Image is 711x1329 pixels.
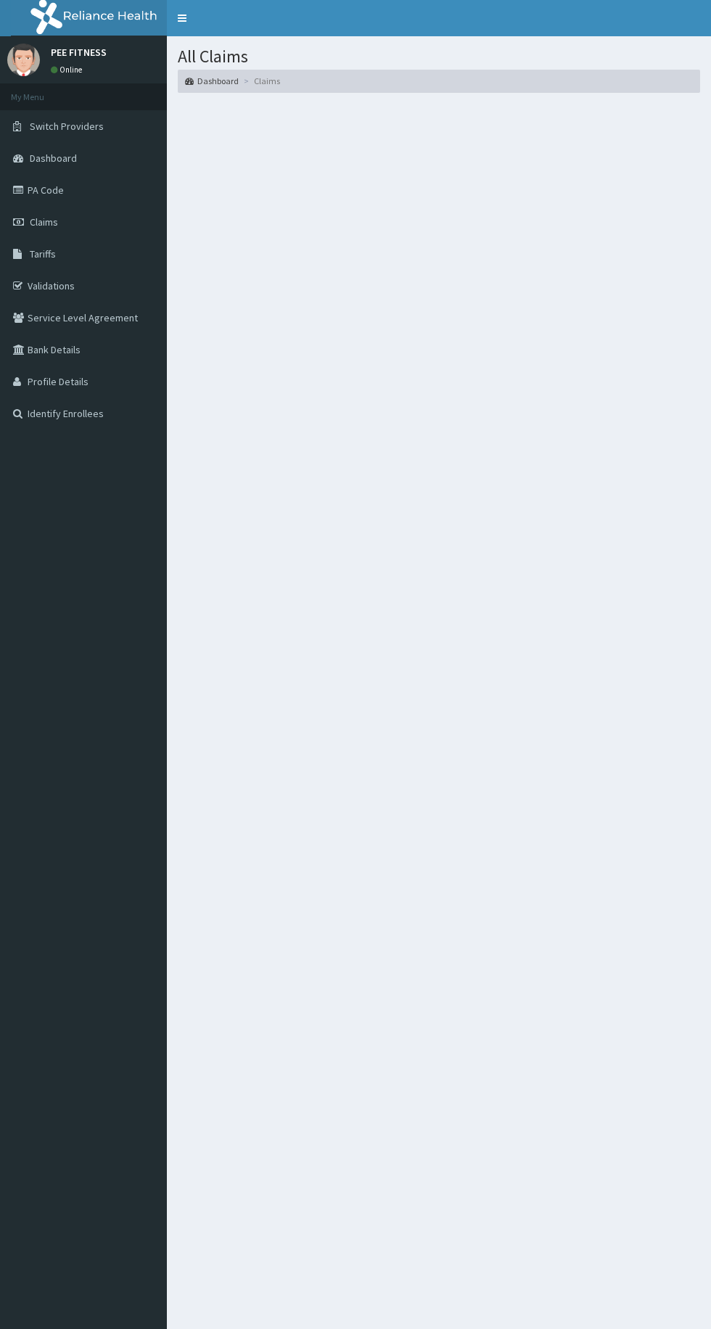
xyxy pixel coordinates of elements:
[30,120,104,133] span: Switch Providers
[51,65,86,75] a: Online
[7,44,40,76] img: User Image
[30,152,77,165] span: Dashboard
[51,47,107,57] p: PEE FITNESS
[240,75,280,87] li: Claims
[178,47,700,66] h1: All Claims
[185,75,239,87] a: Dashboard
[30,215,58,229] span: Claims
[30,247,56,260] span: Tariffs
